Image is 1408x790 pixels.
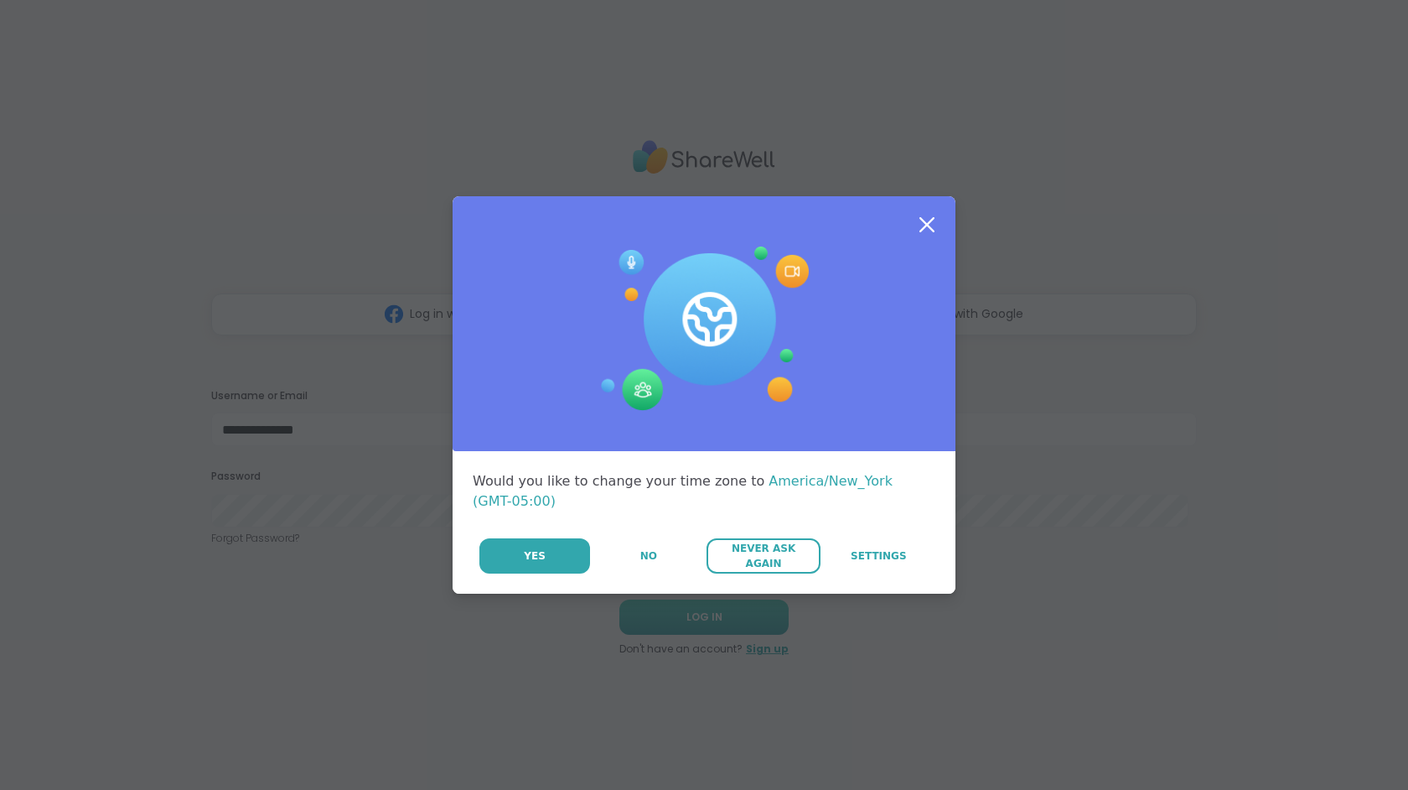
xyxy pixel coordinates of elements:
button: No [592,538,705,574]
a: Settings [822,538,935,574]
img: Session Experience [599,247,809,411]
span: America/New_York (GMT-05:00) [473,473,893,509]
div: Would you like to change your time zone to [473,471,935,512]
button: Never Ask Again [707,538,820,574]
span: Settings [851,548,907,564]
span: No [640,548,657,564]
span: Never Ask Again [715,541,811,571]
button: Yes [479,538,590,574]
span: Yes [524,548,546,564]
